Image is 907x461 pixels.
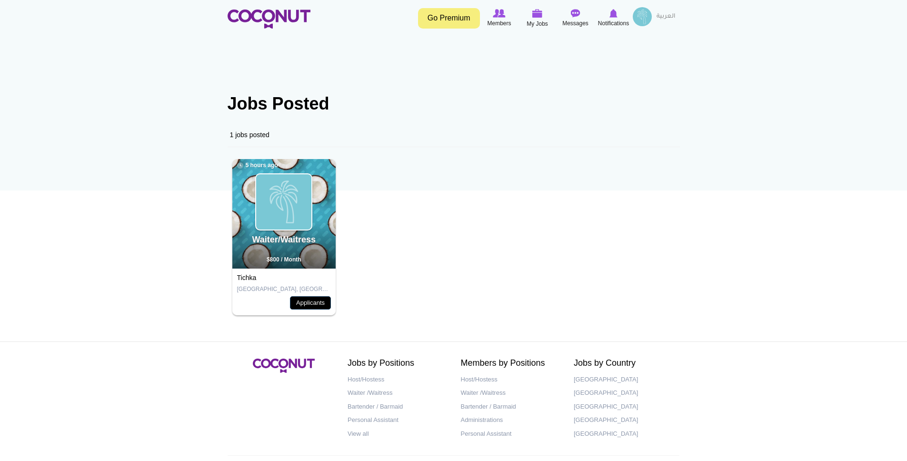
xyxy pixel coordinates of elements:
[461,400,560,414] a: Bartender / Barmaid
[574,373,673,387] a: [GEOGRAPHIC_DATA]
[348,413,447,427] a: Personal Assistant
[418,8,480,29] a: Go Premium
[487,19,511,28] span: Members
[461,386,560,400] a: Waiter /Waitress
[574,413,673,427] a: [GEOGRAPHIC_DATA]
[237,285,331,293] p: [GEOGRAPHIC_DATA], [GEOGRAPHIC_DATA]
[461,413,560,427] a: Administrations
[609,9,618,18] img: Notifications
[562,19,588,28] span: Messages
[253,359,315,373] img: Coconut
[557,7,595,29] a: Messages Messages
[532,9,543,18] img: My Jobs
[237,274,257,281] a: Tichka
[461,373,560,387] a: Host/Hostess
[461,359,560,368] h2: Members by Positions
[574,386,673,400] a: [GEOGRAPHIC_DATA]
[574,400,673,414] a: [GEOGRAPHIC_DATA]
[571,9,580,18] img: Messages
[290,296,331,310] a: Applicants
[493,9,505,18] img: Browse Members
[256,174,311,230] img: Tichka
[461,427,560,441] a: Personal Assistant
[574,359,673,368] h2: Jobs by Country
[518,7,557,30] a: My Jobs My Jobs
[228,10,310,29] img: Home
[348,359,447,368] h2: Jobs by Positions
[267,256,301,263] span: $800 / Month
[598,19,629,28] span: Notifications
[348,373,447,387] a: Host/Hostess
[237,161,278,170] span: 5 hours ago
[574,427,673,441] a: [GEOGRAPHIC_DATA]
[348,400,447,414] a: Bartender / Barmaid
[348,386,447,400] a: Waiter /Waitress
[595,7,633,29] a: Notifications Notifications
[527,19,548,29] span: My Jobs
[652,7,680,26] a: العربية
[228,123,680,147] div: 1 jobs posted
[252,235,316,244] a: Waiter/Waitress
[228,94,680,113] h1: Jobs Posted
[348,427,447,441] a: View all
[480,7,518,29] a: Browse Members Members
